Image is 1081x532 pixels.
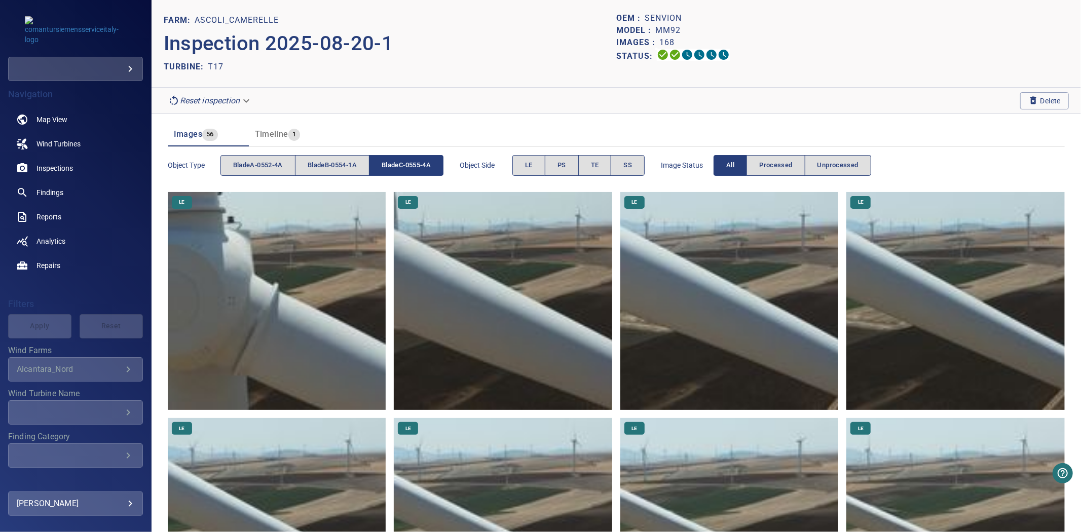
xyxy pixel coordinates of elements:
[805,155,871,176] button: Unprocessed
[852,425,870,432] span: LE
[714,155,871,176] div: imageStatus
[180,96,240,105] em: Reset inspection
[625,425,643,432] span: LE
[399,199,417,206] span: LE
[233,160,283,171] span: bladeA-0552-4A
[611,155,645,176] button: SS
[512,155,645,176] div: objectSide
[255,129,288,139] span: Timeline
[8,156,143,180] a: inspections noActive
[8,229,143,253] a: analytics noActive
[525,160,533,171] span: LE
[657,49,669,61] svg: Uploading 100%
[8,299,143,309] h4: Filters
[208,61,223,73] p: T17
[718,49,730,61] svg: Classification 0%
[557,160,566,171] span: PS
[17,364,122,374] div: Alcantara_Nord
[8,253,143,278] a: repairs noActive
[1028,95,1061,106] span: Delete
[173,425,191,432] span: LE
[220,155,444,176] div: objectType
[512,155,545,176] button: LE
[36,260,60,271] span: Repairs
[661,160,714,170] span: Image Status
[8,433,143,441] label: Finding Category
[852,199,870,206] span: LE
[17,496,134,512] div: [PERSON_NAME]
[164,92,256,109] div: Reset inspection
[369,155,443,176] button: bladeC-0555-4A
[726,160,734,171] span: All
[714,155,747,176] button: All
[616,12,645,24] p: OEM :
[645,12,682,24] p: Senvion
[168,160,220,170] span: Object type
[681,49,693,61] svg: Selecting 0%
[36,187,63,198] span: Findings
[173,199,191,206] span: LE
[382,160,431,171] span: bladeC-0555-4A
[693,49,705,61] svg: ML Processing 0%
[195,14,279,26] p: Ascoli_Camerelle
[36,115,67,125] span: Map View
[8,390,143,398] label: Wind Turbine Name
[8,57,143,81] div: comantursiemensserviceitaly
[747,155,805,176] button: Processed
[25,16,126,45] img: comantursiemensserviceitaly-logo
[578,155,612,176] button: TE
[616,24,655,36] p: Model :
[8,357,143,382] div: Wind Farms
[8,347,143,355] label: Wind Farms
[616,36,659,49] p: Images :
[8,132,143,156] a: windturbines noActive
[202,129,218,140] span: 56
[669,49,681,61] svg: Data Formatted 100%
[8,205,143,229] a: reports noActive
[705,49,718,61] svg: Matching 0%
[164,61,208,73] p: TURBINE:
[8,400,143,425] div: Wind Turbine Name
[817,160,859,171] span: Unprocessed
[164,28,616,59] p: Inspection 2025-08-20-1
[625,199,643,206] span: LE
[1020,92,1069,109] button: Delete
[36,236,65,246] span: Analytics
[8,107,143,132] a: map noActive
[174,129,202,139] span: Images
[164,14,195,26] p: FARM:
[220,155,295,176] button: bladeA-0552-4A
[759,160,792,171] span: Processed
[659,36,675,49] p: 168
[36,163,73,173] span: Inspections
[308,160,357,171] span: bladeB-0554-1A
[591,160,599,171] span: TE
[616,49,657,63] p: Status:
[399,425,417,432] span: LE
[36,139,81,149] span: Wind Turbines
[8,180,143,205] a: findings noActive
[288,129,300,140] span: 1
[623,160,632,171] span: SS
[8,443,143,468] div: Finding Category
[545,155,579,176] button: PS
[36,212,61,222] span: Reports
[8,89,143,99] h4: Navigation
[295,155,369,176] button: bladeB-0554-1A
[460,160,512,170] span: Object Side
[655,24,681,36] p: MM92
